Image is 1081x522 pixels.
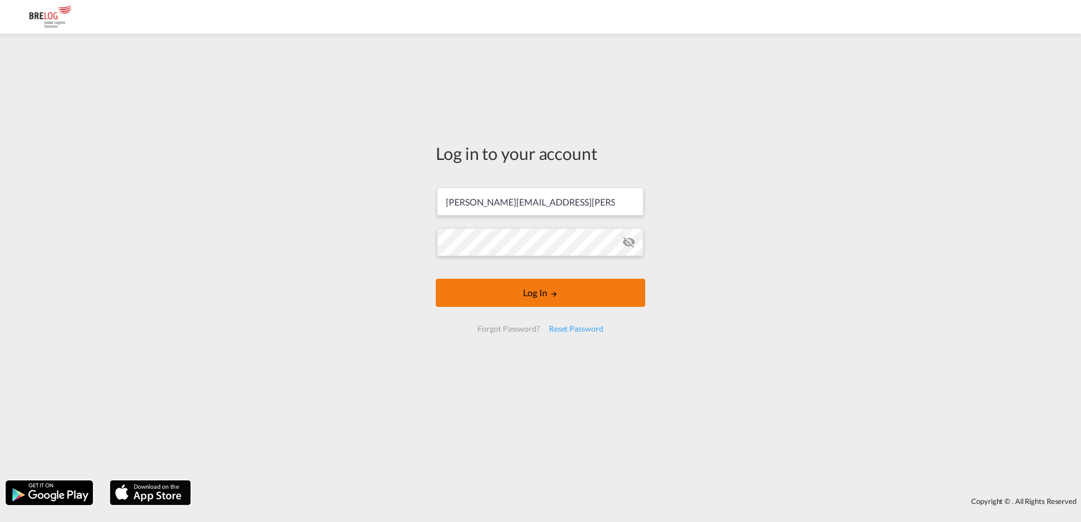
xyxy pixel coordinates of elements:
input: Enter email/phone number [437,188,644,216]
img: daae70a0ee2511ecb27c1fb462fa6191.png [17,5,93,30]
div: Copyright © . All Rights Reserved [196,492,1081,511]
div: Forgot Password? [473,319,544,339]
img: apple.png [109,479,192,506]
md-icon: icon-eye-off [622,235,636,249]
img: google.png [5,479,94,506]
button: LOGIN [436,279,645,307]
div: Log in to your account [436,141,645,165]
div: Reset Password [544,319,608,339]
